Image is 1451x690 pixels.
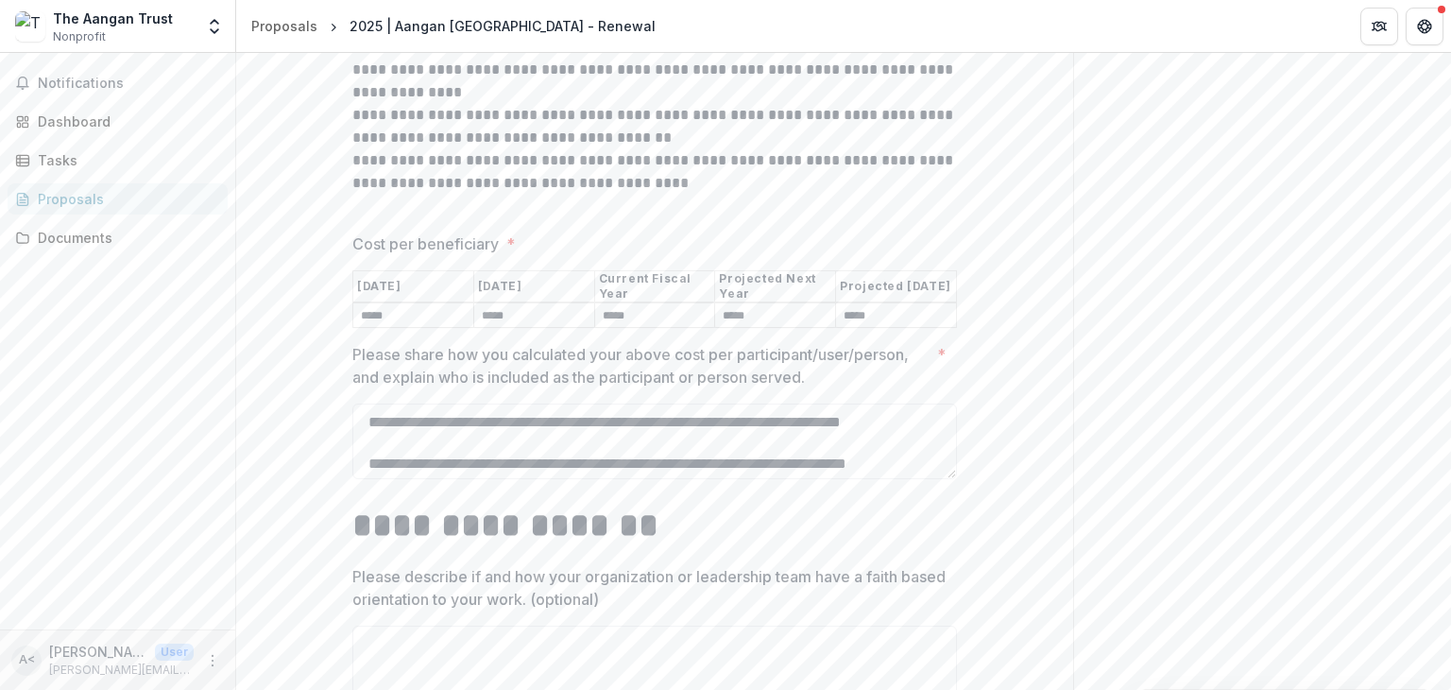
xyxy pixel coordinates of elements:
[1406,8,1443,45] button: Get Help
[353,270,474,302] th: [DATE]
[352,565,946,611] p: Please describe if and how your organization or leadership team have a faith based orientation to...
[350,16,656,36] div: 2025 | Aangan [GEOGRAPHIC_DATA] - Renewal
[8,183,228,215] a: Proposals
[352,343,930,388] p: Please share how you calculated your above cost per participant/user/person, and explain who is i...
[53,9,173,28] div: The Aangan Trust
[8,106,228,137] a: Dashboard
[1360,8,1398,45] button: Partners
[715,270,836,302] th: Projected Next Year
[251,16,317,36] div: Proposals
[155,644,194,661] p: User
[49,662,194,679] p: [PERSON_NAME][EMAIL_ADDRESS][DOMAIN_NAME]
[8,145,228,176] a: Tasks
[473,270,594,302] th: [DATE]
[594,270,715,302] th: Current Fiscal Year
[8,222,228,253] a: Documents
[38,112,213,131] div: Dashboard
[19,654,35,666] div: Atiya Bose <atiya@aanganindia.org> <atiya@aanganindia.org>
[53,28,106,45] span: Nonprofit
[244,12,663,40] nav: breadcrumb
[38,76,220,92] span: Notifications
[49,642,147,662] p: [PERSON_NAME] <[PERSON_NAME][EMAIL_ADDRESS][DOMAIN_NAME]> <[PERSON_NAME][EMAIL_ADDRESS][DOMAIN_NA...
[244,12,325,40] a: Proposals
[201,8,228,45] button: Open entity switcher
[38,228,213,248] div: Documents
[38,189,213,209] div: Proposals
[201,649,224,672] button: More
[352,233,499,255] p: Cost per beneficiary
[8,68,228,98] button: Notifications
[836,270,957,302] th: Projected [DATE]
[15,11,45,42] img: The Aangan Trust
[38,150,213,170] div: Tasks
